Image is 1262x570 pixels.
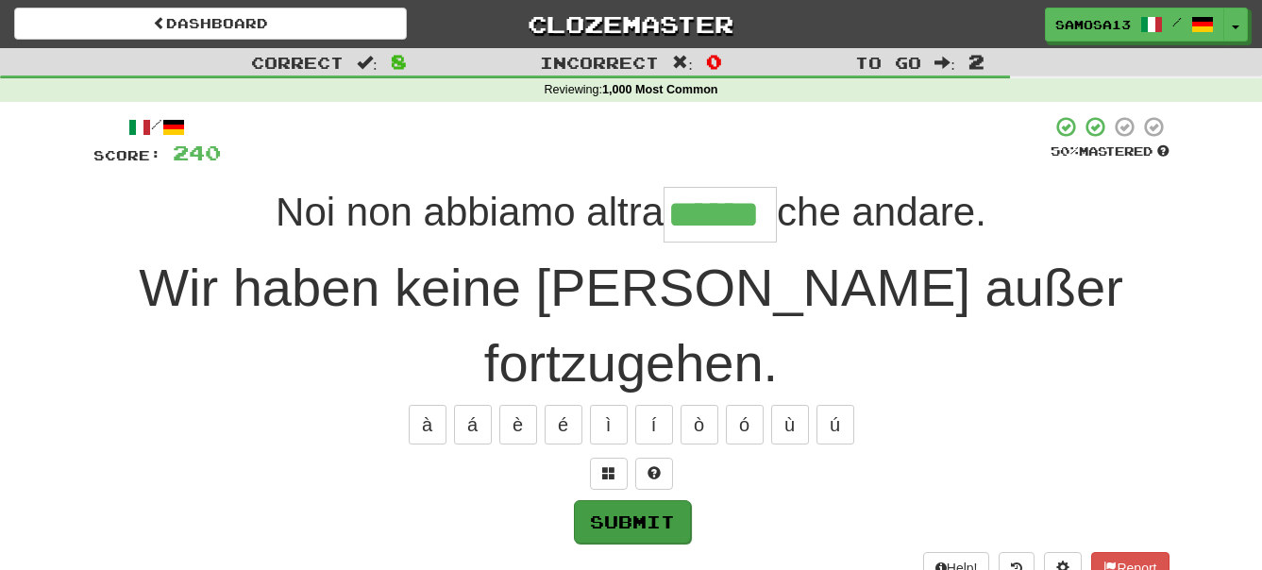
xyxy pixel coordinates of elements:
[602,83,717,96] strong: 1,000 Most Common
[590,405,628,444] button: ì
[934,55,955,71] span: :
[681,405,718,444] button: ò
[545,405,582,444] button: é
[1045,8,1224,42] a: samosa13 /
[816,405,854,444] button: ú
[706,50,722,73] span: 0
[251,53,344,72] span: Correct
[1055,16,1131,33] span: samosa13
[540,53,659,72] span: Incorrect
[1051,143,1169,160] div: Mastered
[93,115,221,139] div: /
[672,55,693,71] span: :
[14,8,407,40] a: Dashboard
[635,458,673,490] button: Single letter hint - you only get 1 per sentence and score half the points! alt+h
[968,50,984,73] span: 2
[93,147,161,163] span: Score:
[771,405,809,444] button: ù
[1172,15,1182,28] span: /
[574,500,691,544] button: Submit
[1051,143,1079,159] span: 50 %
[93,250,1169,401] div: Wir haben keine [PERSON_NAME] außer fortzugehen.
[435,8,828,41] a: Clozemaster
[777,190,986,234] span: che andare.
[454,405,492,444] button: á
[635,405,673,444] button: í
[855,53,921,72] span: To go
[590,458,628,490] button: Switch sentence to multiple choice alt+p
[276,190,664,234] span: Noi non abbiamo altra
[499,405,537,444] button: è
[726,405,764,444] button: ó
[173,141,221,164] span: 240
[409,405,446,444] button: à
[391,50,407,73] span: 8
[357,55,378,71] span: :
